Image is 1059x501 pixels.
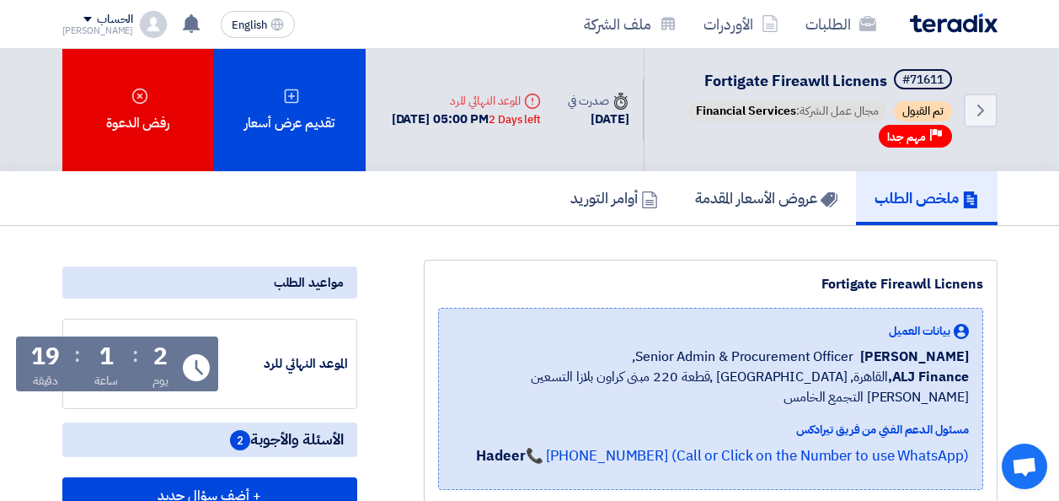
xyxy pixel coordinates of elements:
[695,188,837,207] h5: عروض الأسعار المقدمة
[153,345,168,369] div: 2
[476,445,525,466] strong: Hadeer
[97,13,133,27] div: الحساب
[696,102,796,120] span: Financial Services
[214,49,366,171] div: تقديم عرض أسعار
[489,111,541,128] div: 2 Days left
[392,92,541,110] div: الموعد النهائي للرد
[452,421,969,439] div: مسئول الدعم الفني من فريق تيرادكس
[33,372,59,390] div: دقيقة
[132,340,138,370] div: :
[677,171,856,225] a: عروض الأسعار المقدمة
[438,274,983,294] div: Fortigate Fireawll Licnens
[568,92,628,110] div: صدرت في
[62,267,357,299] div: مواعيد الطلب
[1002,444,1047,489] div: Open chat
[452,367,969,407] span: القاهرة, [GEOGRAPHIC_DATA] ,قطعة 220 مبنى كراون بلازا التسعين [PERSON_NAME] التجمع الخامس
[570,4,690,44] a: ملف الشركة
[94,372,119,390] div: ساعة
[232,19,267,31] span: English
[902,74,944,86] div: #71611
[230,430,250,450] span: 2
[230,429,344,450] span: الأسئلة والأجوبة
[140,11,167,38] img: profile_test.png
[860,347,969,367] span: [PERSON_NAME]
[887,129,926,145] span: مهم جدا
[74,340,80,370] div: :
[856,171,997,225] a: ملخص الطلب
[570,188,658,207] h5: أوامر التوريد
[568,110,628,129] div: [DATE]
[552,171,677,225] a: أوامر التوريد
[62,26,134,35] div: [PERSON_NAME]
[889,322,950,340] span: بيانات العميل
[684,69,955,93] h5: Fortigate Fireawll Licnens
[221,11,295,38] button: English
[910,13,997,33] img: Teradix logo
[152,372,168,390] div: يوم
[874,188,979,207] h5: ملخص الطلب
[526,445,969,466] a: 📞 [PHONE_NUMBER] (Call or Click on the Number to use WhatsApp)
[632,347,853,367] span: Senior Admin & Procurement Officer,
[690,4,792,44] a: الأوردرات
[392,110,541,129] div: [DATE] 05:00 PM
[222,354,348,374] div: الموعد النهائي للرد
[894,101,952,121] span: تم القبول
[99,345,114,369] div: 1
[687,101,887,121] span: مجال عمل الشركة:
[792,4,890,44] a: الطلبات
[62,49,214,171] div: رفض الدعوة
[31,345,60,369] div: 19
[704,69,887,92] span: Fortigate Fireawll Licnens
[888,367,969,387] b: ALJ Finance,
